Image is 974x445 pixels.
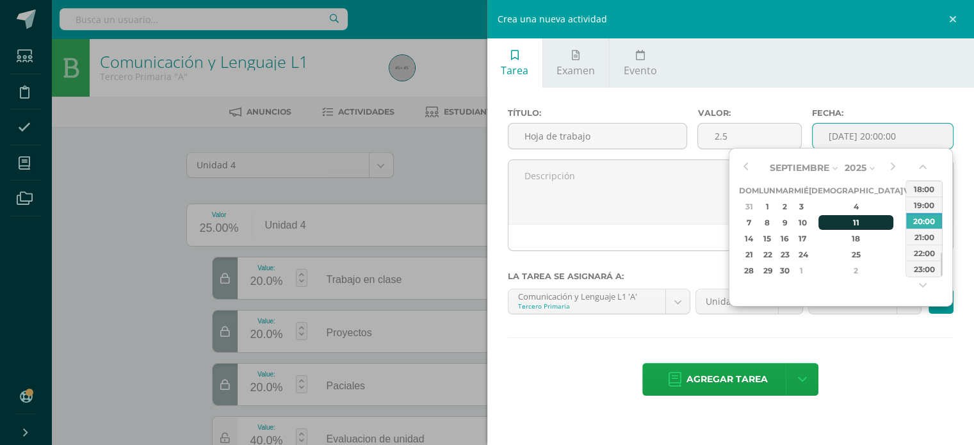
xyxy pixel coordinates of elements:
div: 4 [818,199,894,214]
label: Título: [508,108,688,118]
a: Evento [610,38,670,88]
div: 8 [761,215,774,230]
th: Lun [759,182,775,198]
div: 10 [795,215,807,230]
label: Fecha: [812,108,954,118]
div: 20:00 [906,213,942,229]
th: Mié [794,182,809,198]
th: Dom [739,182,759,198]
div: 2 [818,263,894,278]
div: 26 [904,247,916,262]
div: 19 [904,231,916,246]
span: Examen [556,63,595,77]
div: 15 [761,231,774,246]
input: Título [508,124,687,149]
a: Tarea [487,38,542,88]
div: 22 [761,247,774,262]
div: 3 [904,263,916,278]
div: 9 [777,215,792,230]
div: 23 [777,247,792,262]
div: 5 [904,199,916,214]
div: 22:00 [906,245,942,261]
div: 18 [818,231,894,246]
div: 24 [795,247,807,262]
div: 11 [818,215,894,230]
div: 17 [795,231,807,246]
div: 21:00 [906,229,942,245]
div: 28 [741,263,757,278]
input: Fecha de entrega [813,124,954,149]
span: Tarea [501,63,528,77]
div: 2 [777,199,792,214]
div: 7 [741,215,757,230]
a: Examen [543,38,609,88]
div: Comunicación y Lenguaje L1 'A' [518,289,656,302]
span: Unidad 4 [706,289,768,314]
div: 30 [777,263,792,278]
span: Septiembre [770,162,829,174]
div: 18:00 [906,181,942,197]
div: 29 [761,263,774,278]
div: 3 [795,199,807,214]
th: [DEMOGRAPHIC_DATA] [809,182,903,198]
div: 31 [741,199,757,214]
th: Mar [775,182,794,198]
div: 25 [818,247,894,262]
th: Vie [903,182,918,198]
label: Valor: [697,108,801,118]
span: 2025 [845,162,866,174]
div: 1 [761,199,774,214]
label: La tarea se asignará a: [508,271,954,281]
div: 19:00 [906,197,942,213]
div: 21 [741,247,757,262]
div: 1 [795,263,807,278]
span: Evento [623,63,656,77]
a: Unidad 4 [696,289,802,314]
div: 14 [741,231,757,246]
div: 16 [777,231,792,246]
div: Tercero Primaria [518,302,656,311]
input: Puntos máximos [698,124,800,149]
span: Agregar tarea [686,364,768,395]
div: 23:00 [906,261,942,277]
a: Comunicación y Lenguaje L1 'A'Tercero Primaria [508,289,690,314]
div: 12 [904,215,916,230]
